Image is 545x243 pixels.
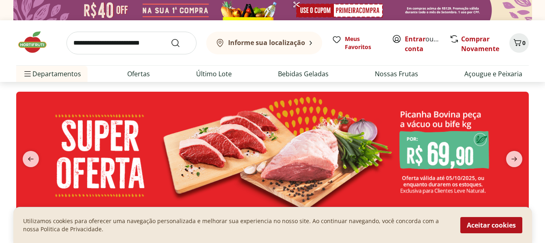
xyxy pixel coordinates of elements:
button: Informe sua localização [206,32,322,54]
button: Carrinho [509,33,529,53]
img: super oferta [16,92,529,216]
a: Comprar Novamente [461,34,499,53]
button: Aceitar cookies [460,217,522,233]
p: Utilizamos cookies para oferecer uma navegação personalizada e melhorar sua experiencia no nosso ... [23,217,451,233]
input: search [66,32,197,54]
a: Nossas Frutas [375,69,418,79]
a: Entrar [405,34,425,43]
span: Meus Favoritos [345,35,382,51]
a: Bebidas Geladas [278,69,329,79]
a: Açougue e Peixaria [464,69,522,79]
a: Ofertas [127,69,150,79]
a: Último Lote [196,69,232,79]
a: Meus Favoritos [332,35,382,51]
b: Informe sua localização [228,38,305,47]
button: previous [16,151,45,167]
button: next [500,151,529,167]
span: 0 [522,39,526,47]
button: Submit Search [171,38,190,48]
a: Criar conta [405,34,449,53]
span: ou [405,34,441,54]
img: Hortifruti [16,30,57,54]
button: Menu [23,64,32,84]
span: Departamentos [23,64,81,84]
